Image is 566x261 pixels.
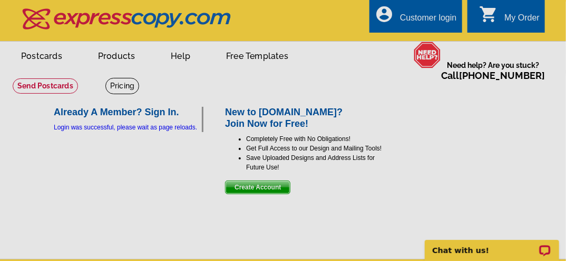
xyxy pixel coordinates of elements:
span: Call [441,70,545,81]
iframe: LiveChat chat widget [418,228,566,261]
span: Need help? Are you stuck? [441,60,545,81]
li: Get Full Access to our Design and Mailing Tools! [246,144,383,153]
h2: Already A Member? Sign In. [54,107,202,118]
div: My Order [504,13,540,28]
h2: New to [DOMAIN_NAME]? Join Now for Free! [225,107,383,129]
div: Login was successful, please wait as page reloads. [54,123,202,132]
li: Save Uploaded Designs and Address Lists for Future Use! [246,153,383,172]
span: Create Account [226,181,290,194]
a: Products [81,43,152,67]
a: Help [154,43,207,67]
a: account_circle Customer login [375,12,457,25]
a: Free Templates [209,43,305,67]
i: shopping_cart [479,5,498,24]
li: Completely Free with No Obligations! [246,134,383,144]
a: Postcards [4,43,79,67]
a: [PHONE_NUMBER] [459,70,545,81]
div: Customer login [400,13,457,28]
a: shopping_cart My Order [479,12,540,25]
img: help [414,42,441,68]
i: account_circle [375,5,394,24]
button: Create Account [225,180,290,194]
